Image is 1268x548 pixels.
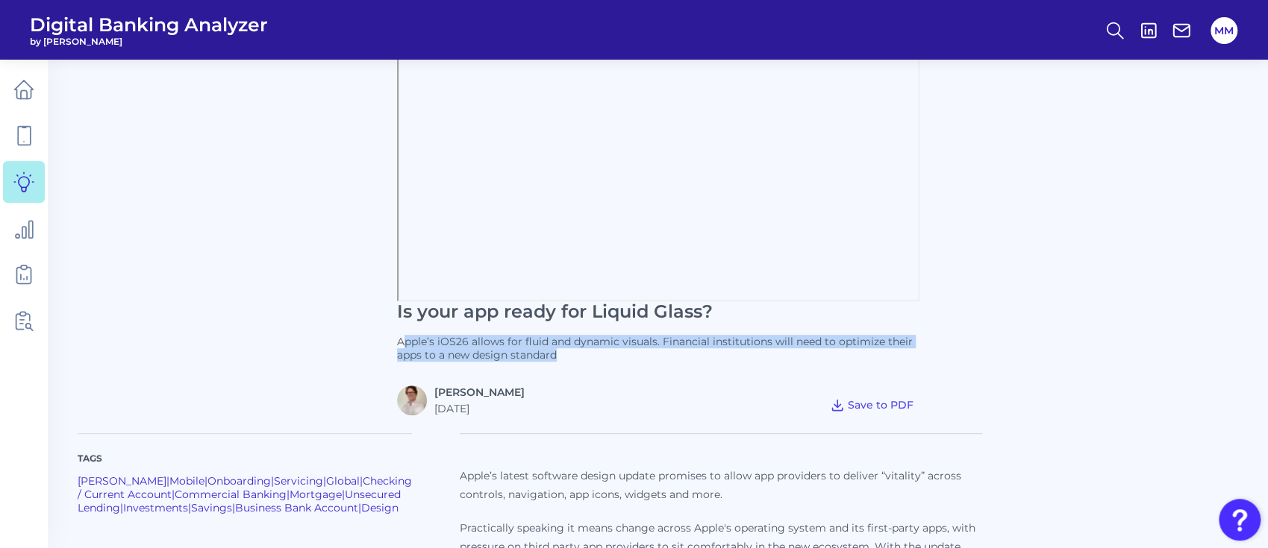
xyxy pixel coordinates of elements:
span: | [287,488,290,501]
p: Apple’s latest software design update promises to allow app providers to deliver “vitality” acros... [460,467,982,504]
a: Investments [123,501,188,514]
p: Apple’s iOS26 allows for fluid and dynamic visuals. Financial institutions will need to optimize ... [397,335,919,362]
a: Savings [191,501,232,514]
span: | [204,474,207,488]
span: | [342,488,345,501]
span: | [188,501,191,514]
a: Mobile [169,474,204,488]
span: Digital Banking Analyzer [30,13,268,36]
div: [DATE] [434,402,525,415]
span: | [120,501,123,514]
p: Tags [78,452,412,465]
a: Global [326,474,360,488]
span: | [271,474,274,488]
span: by [PERSON_NAME] [30,36,268,47]
a: Onboarding [207,474,271,488]
button: Open Resource Center [1219,499,1261,541]
span: | [323,474,326,488]
a: Checking / Current Account [78,474,412,501]
img: MIchael McCaw [397,385,427,415]
a: Unsecured Lending [78,488,401,514]
a: Business Bank Account [235,501,358,514]
span: | [358,501,361,514]
span: | [166,474,169,488]
span: | [232,501,235,514]
a: Servicing [274,474,323,488]
a: Design [361,501,399,514]
h1: Is your app ready for Liquid Glass? [397,301,919,323]
span: | [172,488,175,501]
a: Mortgage [290,488,342,501]
span: | [360,474,363,488]
button: Save to PDF [824,394,919,415]
a: [PERSON_NAME] [434,385,525,399]
button: MM [1211,17,1237,44]
a: [PERSON_NAME] [78,474,166,488]
span: Save to PDF [848,398,913,412]
a: Commercial Banking [175,488,287,501]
